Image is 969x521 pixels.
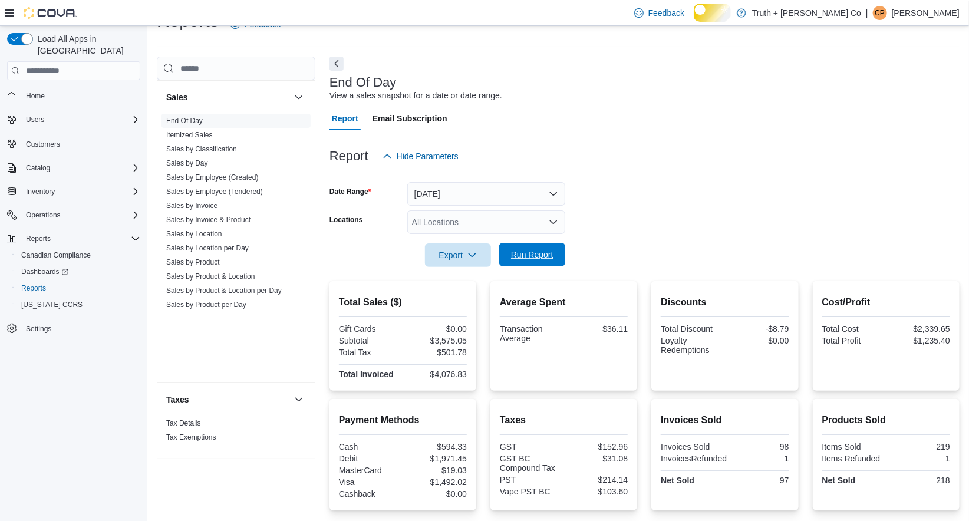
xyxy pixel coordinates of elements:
span: Report [332,107,358,130]
div: Total Discount [661,324,723,334]
p: [PERSON_NAME] [892,6,960,20]
span: Sales by Product per Day [166,300,246,309]
div: Transaction Average [500,324,562,343]
span: Itemized Sales [166,130,213,140]
span: Operations [26,210,61,220]
div: MasterCard [339,466,401,475]
div: View a sales snapshot for a date or date range. [329,90,502,102]
a: Sales by Location per Day [166,244,249,252]
div: Total Profit [822,336,884,345]
div: $0.00 [727,336,789,345]
div: $1,235.40 [888,336,950,345]
span: Inventory [26,187,55,196]
button: Reports [12,280,145,296]
span: Canadian Compliance [17,248,140,262]
a: Sales by Location [166,230,222,238]
div: Subtotal [339,336,401,345]
a: Settings [21,322,56,336]
button: Inventory [21,184,60,199]
button: Sales [292,90,306,104]
button: Inventory [2,183,145,200]
a: Home [21,89,50,103]
div: Cindy Pendergast [873,6,887,20]
div: GST BC Compound Tax [500,454,562,473]
span: Load All Apps in [GEOGRAPHIC_DATA] [33,33,140,57]
span: Settings [21,321,140,336]
span: [US_STATE] CCRS [21,300,83,309]
span: CP [875,6,885,20]
a: Sales by Invoice [166,202,217,210]
span: Home [26,91,45,101]
a: Sales by Employee (Tendered) [166,187,263,196]
a: Customers [21,137,65,151]
div: 1 [888,454,950,463]
div: $36.11 [566,324,628,334]
button: Users [21,113,49,127]
h3: Taxes [166,394,189,405]
h3: End Of Day [329,75,397,90]
span: Operations [21,208,140,222]
a: Sales by Day [166,159,208,167]
button: Hide Parameters [378,144,463,168]
a: Tax Exemptions [166,433,216,441]
div: Total Tax [339,348,401,357]
span: Customers [26,140,60,149]
div: Debit [339,454,401,463]
span: Reports [21,232,140,246]
span: Sales by Invoice & Product [166,215,251,225]
div: $594.33 [405,442,467,451]
a: Dashboards [12,263,145,280]
div: Loyalty Redemptions [661,336,723,355]
h2: Payment Methods [339,413,467,427]
span: Dashboards [17,265,140,279]
div: Cash [339,442,401,451]
div: Invoices Sold [661,442,723,451]
h2: Invoices Sold [661,413,789,427]
button: Sales [166,91,289,103]
div: $103.60 [566,487,628,496]
h3: Report [329,149,368,163]
div: Visa [339,477,401,487]
button: Taxes [292,393,306,407]
a: Canadian Compliance [17,248,95,262]
div: PST [500,475,562,484]
button: Reports [21,232,55,246]
span: Email Subscription [373,107,447,130]
button: Home [2,87,145,104]
div: 1 [731,454,789,463]
span: Home [21,88,140,103]
span: Run Report [511,249,553,260]
span: Reports [26,234,51,243]
div: Cashback [339,489,401,499]
a: Sales by Classification [166,145,237,153]
span: Washington CCRS [17,298,140,312]
div: $214.14 [566,475,628,484]
button: Operations [21,208,65,222]
span: Inventory [21,184,140,199]
div: GST [500,442,562,451]
span: Sales by Product [166,258,220,267]
a: [US_STATE] CCRS [17,298,87,312]
div: 218 [888,476,950,485]
button: [DATE] [407,182,565,206]
button: Next [329,57,344,71]
button: Open list of options [549,217,558,227]
div: $501.78 [405,348,467,357]
a: Tax Details [166,419,201,427]
button: [US_STATE] CCRS [12,296,145,313]
span: Dashboards [21,267,68,276]
a: Dashboards [17,265,73,279]
label: Locations [329,215,363,225]
label: Date Range [329,187,371,196]
a: Sales by Product & Location [166,272,255,281]
a: Feedback [629,1,689,25]
span: Export [432,243,484,267]
span: Catalog [26,163,50,173]
button: Run Report [499,243,565,266]
h2: Taxes [500,413,628,427]
div: Sales [157,114,315,382]
button: Catalog [2,160,145,176]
